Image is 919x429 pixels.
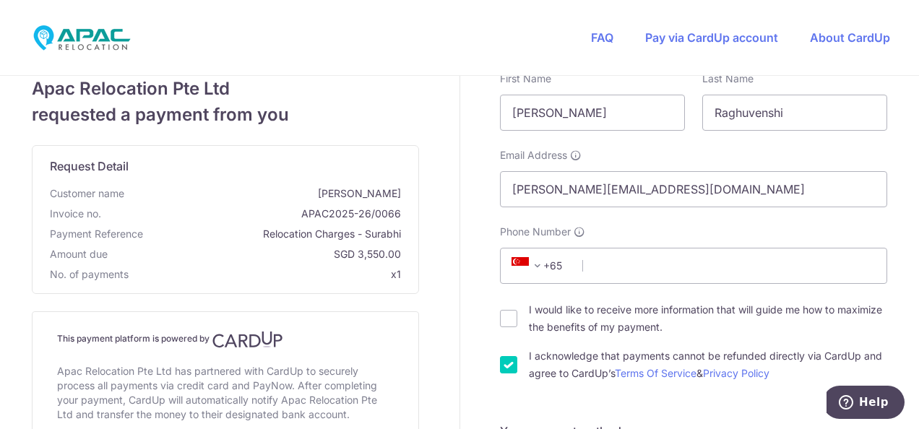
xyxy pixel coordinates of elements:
a: Privacy Policy [703,367,769,379]
h4: This payment platform is powered by [57,331,394,348]
a: Terms Of Service [615,367,696,379]
span: APAC2025-26/0066 [107,207,401,221]
span: +65 [512,257,546,274]
a: Pay via CardUp account [645,30,778,45]
a: FAQ [591,30,613,45]
input: Email address [500,171,887,207]
label: First Name [500,71,551,86]
span: [PERSON_NAME] [130,186,401,201]
span: Customer name [50,186,124,201]
span: No. of payments [50,267,129,282]
span: SGD 3,550.00 [113,247,401,261]
span: requested a payment from you [32,102,419,128]
span: translation missing: en.request_detail [50,159,129,173]
span: Phone Number [500,225,571,239]
input: Last name [702,95,887,131]
a: About CardUp [810,30,890,45]
span: x1 [391,268,401,280]
span: translation missing: en.payment_reference [50,227,143,240]
span: Relocation Charges - Surabhi [149,227,401,241]
label: Last Name [702,71,754,86]
span: Apac Relocation Pte Ltd [32,76,419,102]
label: I would like to receive more information that will guide me how to maximize the benefits of my pa... [529,301,887,336]
input: First name [500,95,685,131]
iframe: Opens a widget where you can find more information [827,386,905,422]
span: +65 [507,257,572,274]
span: Amount due [50,247,108,261]
label: I acknowledge that payments cannot be refunded directly via CardUp and agree to CardUp’s & [529,347,887,382]
span: Email Address [500,148,567,162]
img: CardUp [212,331,283,348]
span: Invoice no. [50,207,101,221]
div: Apac Relocation Pte Ltd has partnered with CardUp to securely process all payments via credit car... [57,361,394,425]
